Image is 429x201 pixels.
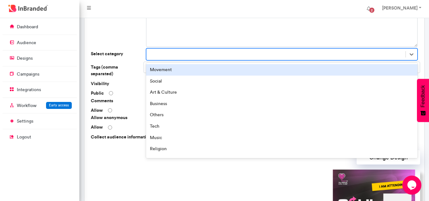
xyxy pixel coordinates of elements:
div: Art & Culture [146,87,418,98]
label: Collect audience information ? [88,132,157,143]
label: Public [91,90,104,97]
div: Religion [146,143,418,155]
label: Description [88,9,144,47]
p: audience [17,40,36,46]
div: Business [146,98,418,110]
p: campaigns [17,71,39,77]
img: InBranded Logo [7,3,50,14]
p: Workflow [17,103,37,109]
p: settings [17,118,33,124]
label: Allow [91,124,103,131]
label: Allow [91,107,103,114]
div: Film [146,155,418,166]
label: Tags (comma separated) [88,62,144,79]
p: designs [17,55,33,62]
span: 2 [369,8,374,13]
span: Early access [49,103,69,107]
div: Tech [146,121,418,132]
span: Visibility [88,81,199,87]
p: dashboard [17,24,38,30]
span: Comments [88,98,199,104]
button: Feedback - Show survey [417,79,429,122]
iframe: chat widget [402,176,423,195]
label: Select category [88,48,144,60]
div: Music [146,132,418,144]
p: integrations [17,87,41,93]
p: logout [17,134,31,140]
strong: [PERSON_NAME] [382,5,418,11]
span: Feedback [420,85,426,107]
span: Allow anonymous [88,115,199,121]
div: Others [146,109,418,121]
div: Social [146,76,418,87]
div: Movement [146,64,418,76]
